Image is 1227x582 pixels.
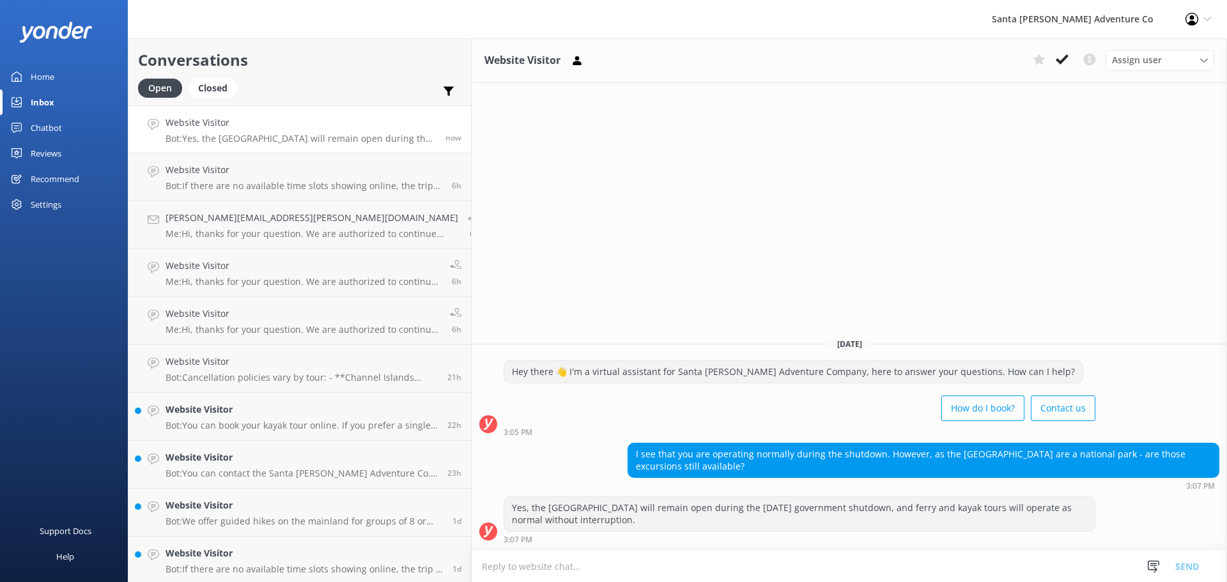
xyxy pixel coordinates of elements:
div: I see that you are operating normally during the shutdown. However, as the [GEOGRAPHIC_DATA] are ... [628,443,1219,477]
div: Hey there 👋 I'm a virtual assistant for Santa [PERSON_NAME] Adventure Company, here to answer you... [504,361,1083,383]
a: Open [138,80,189,95]
h4: Website Visitor [166,163,442,177]
div: Help [56,544,74,569]
div: Recommend [31,166,79,192]
span: [DATE] [830,339,870,349]
button: How do I book? [941,395,1024,421]
div: Support Docs [40,518,91,544]
span: Sep 30 2025 02:25pm (UTC -07:00) America/Tijuana [452,516,461,526]
h4: Website Visitor [166,450,438,464]
div: Reviews [31,141,61,166]
span: Sep 30 2025 01:56pm (UTC -07:00) America/Tijuana [452,563,461,574]
p: Bot: Yes, the [GEOGRAPHIC_DATA] will remain open during the [DATE] government shutdown, and ferry... [166,133,436,144]
span: Sep 30 2025 04:00pm (UTC -07:00) America/Tijuana [447,468,461,479]
h4: [PERSON_NAME][EMAIL_ADDRESS][PERSON_NAME][DOMAIN_NAME] [166,211,458,225]
a: [PERSON_NAME][EMAIL_ADDRESS][PERSON_NAME][DOMAIN_NAME]Me:Hi, thanks for your question. We are aut... [128,201,471,249]
div: Home [31,64,54,89]
div: Oct 01 2025 03:05pm (UTC -07:00) America/Tijuana [504,427,1095,436]
h4: Website Visitor [166,498,443,512]
h4: Website Visitor [166,307,440,321]
button: Contact us [1031,395,1095,421]
div: Open [138,79,182,98]
span: Sep 30 2025 05:31pm (UTC -07:00) America/Tijuana [447,372,461,383]
a: Website VisitorBot:If there are no available time slots showing online, the trip is likely full. ... [128,153,471,201]
h4: Website Visitor [166,259,440,273]
span: Oct 01 2025 08:30am (UTC -07:00) America/Tijuana [470,228,479,239]
h4: Website Visitor [166,355,438,369]
strong: 3:07 PM [504,536,532,544]
div: Yes, the [GEOGRAPHIC_DATA] will remain open during the [DATE] government shutdown, and ferry and ... [504,497,1095,531]
span: Oct 01 2025 03:07pm (UTC -07:00) America/Tijuana [445,132,461,143]
a: Website VisitorMe:Hi, thanks for your question. We are authorized to continue operations as norma... [128,297,471,345]
h4: Website Visitor [166,546,443,560]
strong: 3:07 PM [1186,482,1215,490]
p: Bot: You can book your kayak tour online. If you prefer a single kayak, make a note of it in the ... [166,420,438,431]
p: Me: Hi, thanks for your question. We are authorized to continue operations as normal under the sh... [166,324,440,335]
a: Website VisitorBot:You can book your kayak tour online. If you prefer a single kayak, make a note... [128,393,471,441]
div: Oct 01 2025 03:07pm (UTC -07:00) America/Tijuana [504,535,1095,544]
div: Assign User [1106,50,1214,70]
a: Website VisitorBot:You can contact the Santa [PERSON_NAME] Adventure Co. team at [PHONE_NUMBER] o... [128,441,471,489]
div: Settings [31,192,61,217]
h4: Website Visitor [166,116,436,130]
img: yonder-white-logo.png [19,22,93,43]
div: Chatbot [31,115,62,141]
p: Me: Hi, thanks for your question. We are authorized to continue operations as normal under the sh... [166,276,440,287]
p: Bot: You can contact the Santa [PERSON_NAME] Adventure Co. team at [PHONE_NUMBER] or by emailing ... [166,468,438,479]
p: Bot: Cancellation policies vary by tour: - **Channel Islands tours**: Full refunds if canceled at... [166,372,438,383]
a: Website VisitorBot:Cancellation policies vary by tour: - **Channel Islands tours**: Full refunds ... [128,345,471,393]
strong: 3:05 PM [504,429,532,436]
p: Bot: If there are no available time slots showing online, the trip is likely full. You can reach ... [166,180,442,192]
span: Oct 01 2025 08:38am (UTC -07:00) America/Tijuana [452,180,461,191]
h4: Website Visitor [166,402,438,417]
span: Oct 01 2025 08:25am (UTC -07:00) America/Tijuana [452,276,461,287]
div: Inbox [31,89,54,115]
a: Website VisitorBot:We offer guided hikes on the mainland for groups of 8 or more guests. On Santa... [128,489,471,537]
p: Bot: If there are no available time slots showing online, the trip is likely full. You can reach ... [166,563,443,575]
p: Me: Hi, thanks for your question. We are authorized to continue operations as normal under the sh... [166,228,458,240]
span: Assign user [1112,53,1162,67]
div: Closed [189,79,237,98]
p: Bot: We offer guided hikes on the mainland for groups of 8 or more guests. On Santa [PERSON_NAME]... [166,516,443,527]
div: Oct 01 2025 03:07pm (UTC -07:00) America/Tijuana [628,481,1219,490]
a: Website VisitorMe:Hi, thanks for your question. We are authorized to continue operations as norma... [128,249,471,297]
h3: Website Visitor [484,52,560,69]
a: Website VisitorBot:Yes, the [GEOGRAPHIC_DATA] will remain open during the [DATE] government shutd... [128,105,471,153]
a: Closed [189,80,243,95]
span: Oct 01 2025 08:13am (UTC -07:00) America/Tijuana [452,324,461,335]
h2: Conversations [138,48,461,72]
span: Sep 30 2025 04:38pm (UTC -07:00) America/Tijuana [447,420,461,431]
